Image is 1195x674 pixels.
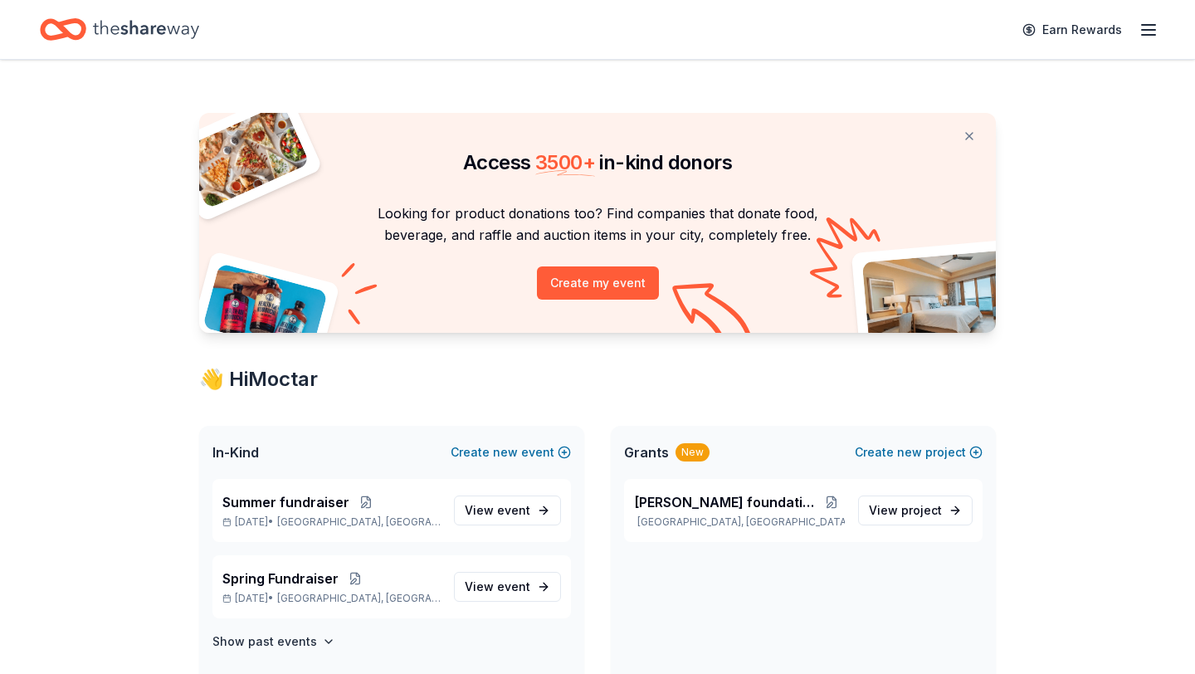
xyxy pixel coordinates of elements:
h4: Show past events [212,632,317,652]
span: new [493,442,518,462]
span: Grants [624,442,669,462]
span: In-Kind [212,442,259,462]
span: 3500 + [535,150,595,174]
button: Show past events [212,632,335,652]
a: View event [454,572,561,602]
span: Summer fundraiser [222,492,349,512]
img: Curvy arrow [672,283,755,345]
span: [GEOGRAPHIC_DATA], [GEOGRAPHIC_DATA] [277,515,441,529]
span: View [465,501,530,520]
button: Createnewproject [855,442,983,462]
img: Pizza [181,103,310,209]
div: 👋 Hi Moctar [199,366,996,393]
span: project [901,503,942,517]
span: Spring Fundraiser [222,569,339,589]
span: View [869,501,942,520]
span: event [497,503,530,517]
a: View event [454,496,561,525]
a: Earn Rewards [1012,15,1132,45]
a: Home [40,10,199,49]
span: new [897,442,922,462]
a: View project [858,496,973,525]
p: [DATE] • [222,592,441,605]
span: Access in-kind donors [463,150,732,174]
span: event [497,579,530,593]
button: Create my event [537,266,659,300]
p: [DATE] • [222,515,441,529]
span: View [465,577,530,597]
span: [PERSON_NAME] foundation Grant [634,492,817,512]
button: Createnewevent [451,442,571,462]
p: [GEOGRAPHIC_DATA], [GEOGRAPHIC_DATA] [634,515,845,529]
p: Looking for product donations too? Find companies that donate food, beverage, and raffle and auct... [219,203,976,247]
span: [GEOGRAPHIC_DATA], [GEOGRAPHIC_DATA] [277,592,441,605]
div: New [676,443,710,462]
